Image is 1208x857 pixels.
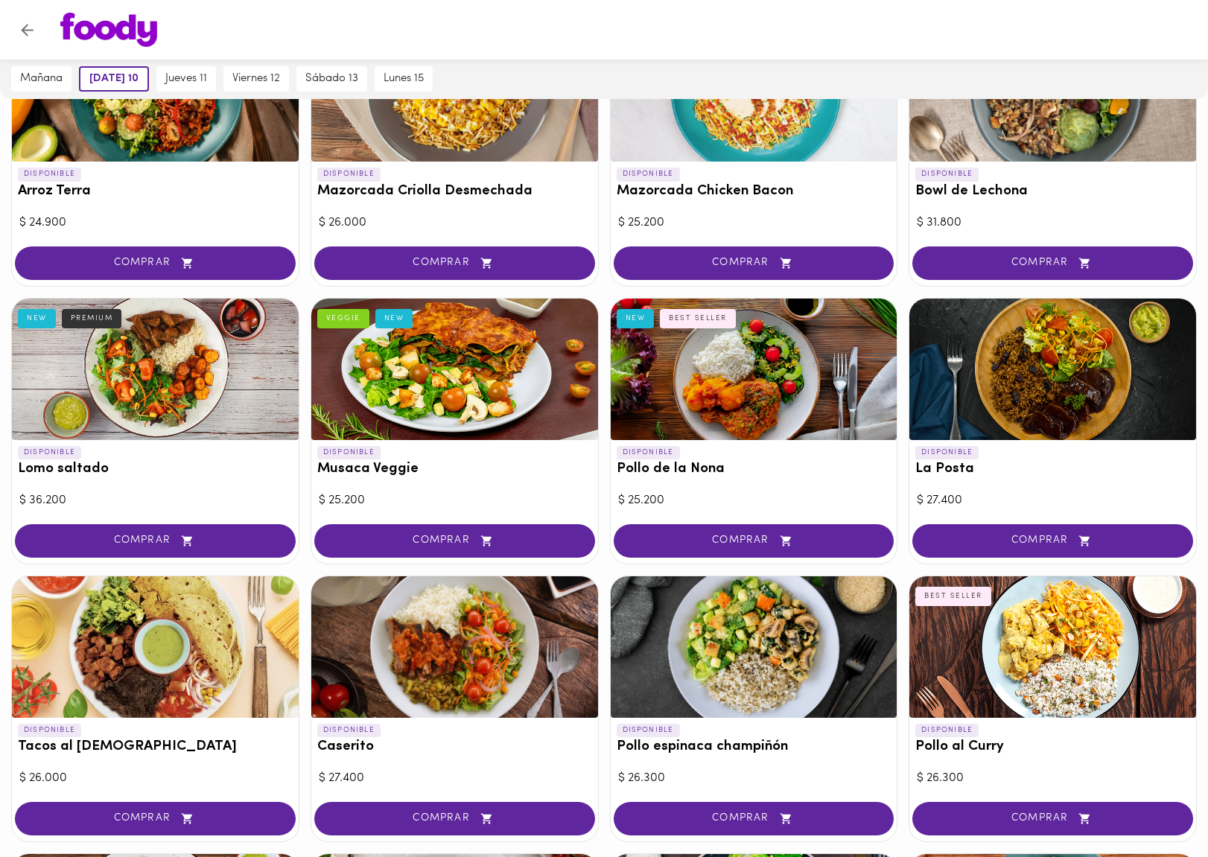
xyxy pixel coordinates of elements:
[333,257,576,270] span: COMPRAR
[18,462,293,477] h3: Lomo saltado
[611,576,897,718] div: Pollo espinaca champiñón
[18,309,56,328] div: NEW
[617,739,891,755] h3: Pollo espinaca champiñón
[317,309,369,328] div: VEGGIE
[12,576,299,718] div: Tacos al Pastor
[618,214,890,232] div: $ 25.200
[232,72,280,86] span: viernes 12
[12,299,299,440] div: Lomo saltado
[618,492,890,509] div: $ 25.200
[915,462,1190,477] h3: La Posta
[614,246,894,280] button: COMPRAR
[89,72,139,86] span: [DATE] 10
[632,257,876,270] span: COMPRAR
[20,72,63,86] span: mañana
[34,535,277,547] span: COMPRAR
[317,724,381,737] p: DISPONIBLE
[305,72,358,86] span: sábado 13
[296,66,367,92] button: sábado 13
[912,524,1193,558] button: COMPRAR
[18,168,81,181] p: DISPONIBLE
[317,168,381,181] p: DISPONIBLE
[617,462,891,477] h3: Pollo de la Nona
[15,524,296,558] button: COMPRAR
[60,13,157,47] img: logo.png
[317,184,592,200] h3: Mazorcada Criolla Desmechada
[317,446,381,459] p: DISPONIBLE
[319,492,591,509] div: $ 25.200
[915,168,979,181] p: DISPONIBLE
[165,72,207,86] span: jueves 11
[611,299,897,440] div: Pollo de la Nona
[917,770,1189,787] div: $ 26.300
[319,770,591,787] div: $ 27.400
[912,246,1193,280] button: COMPRAR
[614,802,894,835] button: COMPRAR
[617,168,680,181] p: DISPONIBLE
[915,724,979,737] p: DISPONIBLE
[156,66,216,92] button: jueves 11
[319,214,591,232] div: $ 26.000
[931,535,1174,547] span: COMPRAR
[375,309,413,328] div: NEW
[34,257,277,270] span: COMPRAR
[9,12,45,48] button: Volver
[19,214,291,232] div: $ 24.900
[617,309,655,328] div: NEW
[19,492,291,509] div: $ 36.200
[384,72,424,86] span: lunes 15
[618,770,890,787] div: $ 26.300
[79,66,149,92] button: [DATE] 10
[18,724,81,737] p: DISPONIBLE
[11,66,71,92] button: mañana
[614,524,894,558] button: COMPRAR
[223,66,289,92] button: viernes 12
[660,309,736,328] div: BEST SELLER
[62,309,122,328] div: PREMIUM
[333,812,576,825] span: COMPRAR
[909,576,1196,718] div: Pollo al Curry
[15,802,296,835] button: COMPRAR
[18,446,81,459] p: DISPONIBLE
[915,739,1190,755] h3: Pollo al Curry
[617,724,680,737] p: DISPONIBLE
[375,66,433,92] button: lunes 15
[1122,771,1193,842] iframe: Messagebird Livechat Widget
[632,535,876,547] span: COMPRAR
[333,535,576,547] span: COMPRAR
[931,812,1174,825] span: COMPRAR
[317,462,592,477] h3: Musaca Veggie
[19,770,291,787] div: $ 26.000
[314,246,595,280] button: COMPRAR
[617,184,891,200] h3: Mazorcada Chicken Bacon
[314,524,595,558] button: COMPRAR
[18,739,293,755] h3: Tacos al [DEMOGRAPHIC_DATA]
[311,576,598,718] div: Caserito
[34,812,277,825] span: COMPRAR
[311,299,598,440] div: Musaca Veggie
[915,587,991,606] div: BEST SELLER
[931,257,1174,270] span: COMPRAR
[18,184,293,200] h3: Arroz Terra
[915,184,1190,200] h3: Bowl de Lechona
[909,299,1196,440] div: La Posta
[917,214,1189,232] div: $ 31.800
[617,446,680,459] p: DISPONIBLE
[912,802,1193,835] button: COMPRAR
[917,492,1189,509] div: $ 27.400
[314,802,595,835] button: COMPRAR
[317,739,592,755] h3: Caserito
[632,812,876,825] span: COMPRAR
[15,246,296,280] button: COMPRAR
[915,446,979,459] p: DISPONIBLE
